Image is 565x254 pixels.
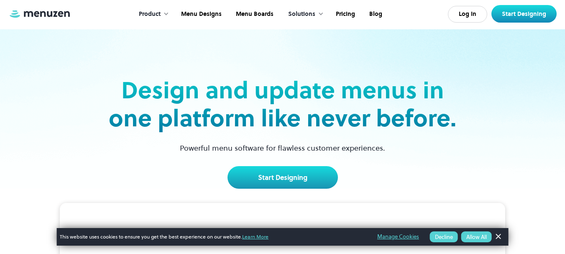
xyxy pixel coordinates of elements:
[139,10,161,19] div: Product
[377,232,419,241] a: Manage Cookies
[461,231,492,242] button: Allow All
[228,1,280,27] a: Menu Boards
[328,1,361,27] a: Pricing
[242,233,268,240] a: Learn More
[106,76,459,132] h2: Design and update menus in one platform like never before.
[288,10,315,19] div: Solutions
[448,6,487,23] a: Log In
[130,1,173,27] div: Product
[430,231,458,242] button: Decline
[492,231,504,243] a: Dismiss Banner
[280,1,328,27] div: Solutions
[60,233,366,241] span: This website uses cookies to ensure you get the best experience on our website.
[173,1,228,27] a: Menu Designs
[169,142,396,154] p: Powerful menu software for flawless customer experiences.
[361,1,389,27] a: Blog
[228,166,338,189] a: Start Designing
[491,5,557,23] a: Start Designing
